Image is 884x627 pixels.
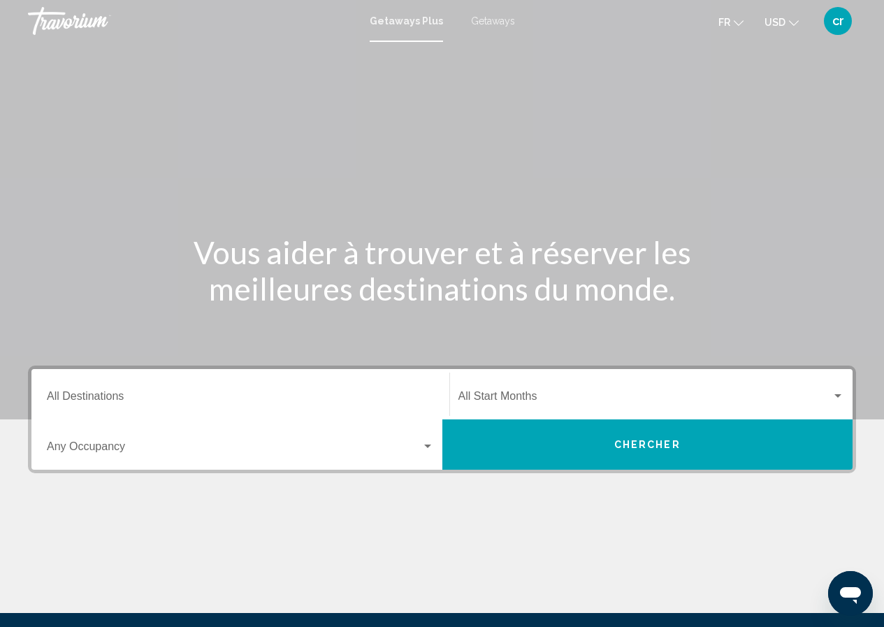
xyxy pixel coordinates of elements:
button: Change language [718,12,744,32]
span: fr [718,17,730,28]
span: Chercher [614,440,681,451]
button: Chercher [442,419,853,470]
span: USD [765,17,785,28]
div: Search widget [31,369,853,470]
button: User Menu [820,6,856,36]
span: cr [832,14,844,28]
h1: Vous aider à trouver et à réserver les meilleures destinations du monde. [180,234,704,307]
a: Getaways [471,15,515,27]
a: Travorium [28,7,356,35]
iframe: Bouton de lancement de la fenêtre de messagerie [828,571,873,616]
button: Change currency [765,12,799,32]
a: Getaways Plus [370,15,443,27]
